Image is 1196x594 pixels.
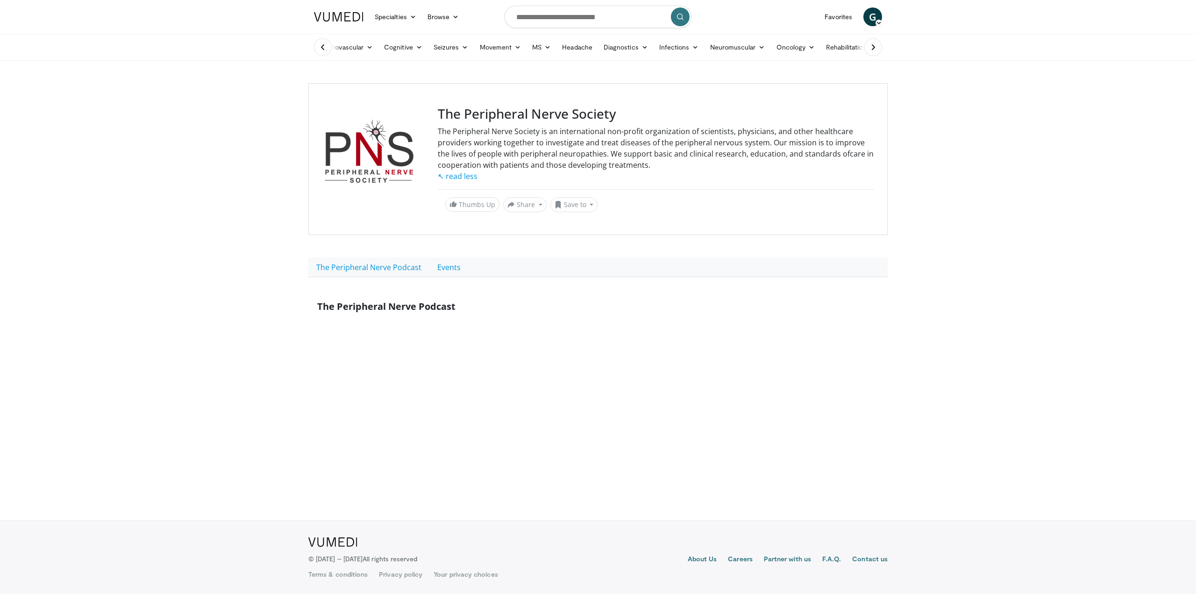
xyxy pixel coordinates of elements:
[317,300,456,313] span: The Peripheral Nerve Podcast
[422,7,465,26] a: Browse
[434,570,498,579] a: Your privacy choices
[503,197,547,212] button: Share
[819,7,858,26] a: Favorites
[556,38,598,57] a: Headache
[308,38,378,57] a: Cerebrovascular
[852,554,888,565] a: Contact us
[728,554,753,565] a: Careers
[527,38,556,57] a: MS
[379,570,422,579] a: Privacy policy
[438,126,874,182] div: The Peripheral Nerve Society is an international non-profit organization of scientists, physician...
[308,570,368,579] a: Terms & conditions
[378,38,428,57] a: Cognitive
[314,12,363,21] img: VuMedi Logo
[308,554,418,564] p: © [DATE] – [DATE]
[438,149,874,181] span: care in cooperation with patients and those developing treatments.
[822,554,841,565] a: F.A.Q.
[820,38,872,57] a: Rehabilitation
[505,6,691,28] input: Search topics, interventions
[764,554,811,565] a: Partner with us
[705,38,771,57] a: Neuromuscular
[598,38,654,57] a: Diagnostics
[308,258,429,277] a: The Peripheral Nerve Podcast
[863,7,882,26] a: G
[363,555,417,563] span: All rights reserved
[438,106,874,122] h3: The Peripheral Nerve Society
[474,38,527,57] a: Movement
[771,38,821,57] a: Oncology
[654,38,705,57] a: Infections
[445,197,499,212] a: Thumbs Up
[308,537,357,547] img: VuMedi Logo
[428,38,474,57] a: Seizures
[438,171,477,181] a: ↖ read less
[429,258,469,277] a: Events
[550,197,598,212] button: Save to
[688,554,717,565] a: About Us
[369,7,422,26] a: Specialties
